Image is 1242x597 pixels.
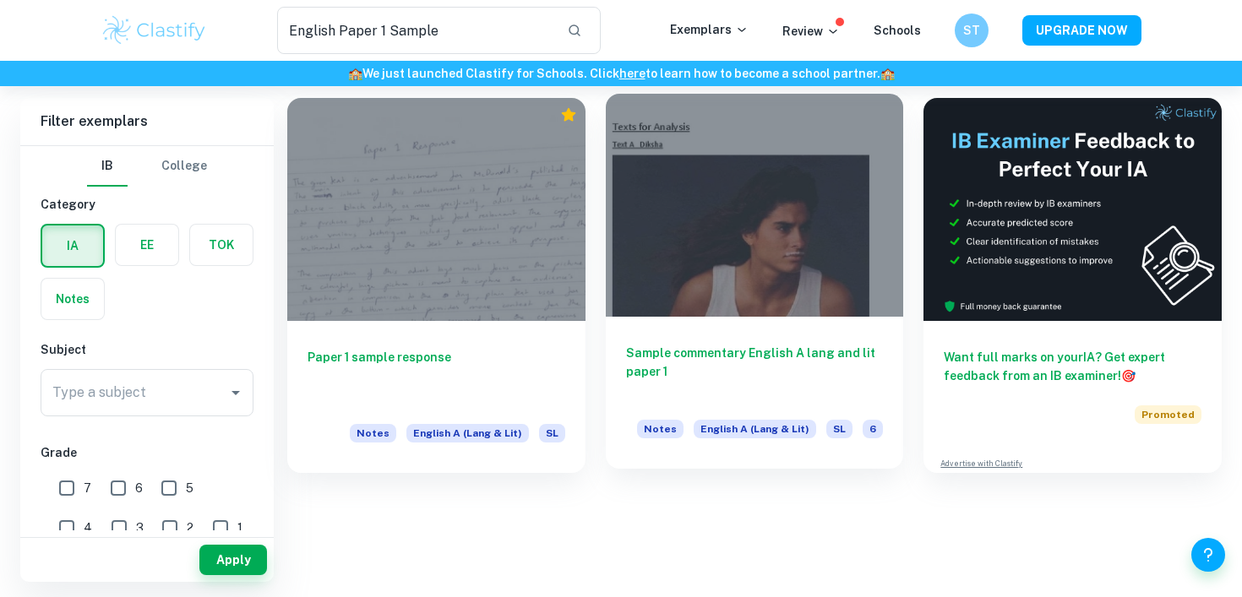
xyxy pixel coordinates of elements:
p: Review [782,22,840,41]
button: Notes [41,279,104,319]
a: Advertise with Clastify [940,458,1022,469]
span: 7 [84,479,91,497]
h6: Grade [41,443,253,462]
span: SL [826,420,853,438]
span: Notes [637,420,684,438]
button: EE [116,225,178,265]
span: 2 [187,518,193,537]
button: TOK [190,225,253,265]
span: 1 [237,518,242,537]
button: Open [224,381,248,404]
span: 🏫 [348,67,362,80]
img: Thumbnail [923,98,1222,321]
a: Paper 1 sample responseNotesEnglish A (Lang & Lit)SL [287,98,586,473]
span: 6 [863,420,883,438]
input: Search for any exemplars... [277,7,553,54]
h6: Category [41,195,253,214]
span: 4 [84,518,92,537]
p: Exemplars [670,20,749,39]
div: Filter type choice [87,146,207,187]
button: IB [87,146,128,187]
h6: Want full marks on your IA ? Get expert feedback from an IB examiner! [944,348,1201,385]
h6: Sample commentary English A lang and lit paper 1 [626,344,884,399]
button: ST [955,14,989,47]
span: 3 [136,518,144,537]
h6: We just launched Clastify for Schools. Click to learn how to become a school partner. [3,64,1239,83]
h6: Paper 1 sample response [308,348,565,404]
span: 6 [135,479,143,497]
span: 🎯 [1121,369,1136,383]
span: 5 [186,479,193,497]
span: English A (Lang & Lit) [694,420,816,438]
a: Want full marks on yourIA? Get expert feedback from an IB examiner!PromotedAdvertise with Clastify [923,98,1222,473]
span: SL [539,424,565,442]
a: Schools [874,24,921,37]
h6: ST [962,21,982,40]
h6: Subject [41,340,253,359]
img: Clastify logo [101,14,208,47]
span: 🏫 [880,67,895,80]
div: Premium [560,106,577,123]
span: English A (Lang & Lit) [406,424,529,442]
a: Sample commentary English A lang and lit paper 1NotesEnglish A (Lang & Lit)SL6 [606,98,904,473]
button: UPGRADE NOW [1022,15,1141,46]
button: Help and Feedback [1191,538,1225,572]
h6: Filter exemplars [20,98,274,145]
span: Promoted [1135,405,1201,424]
button: Apply [199,545,267,575]
button: IA [42,225,103,266]
span: Notes [350,424,396,442]
a: here [619,67,646,80]
button: College [161,146,207,187]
